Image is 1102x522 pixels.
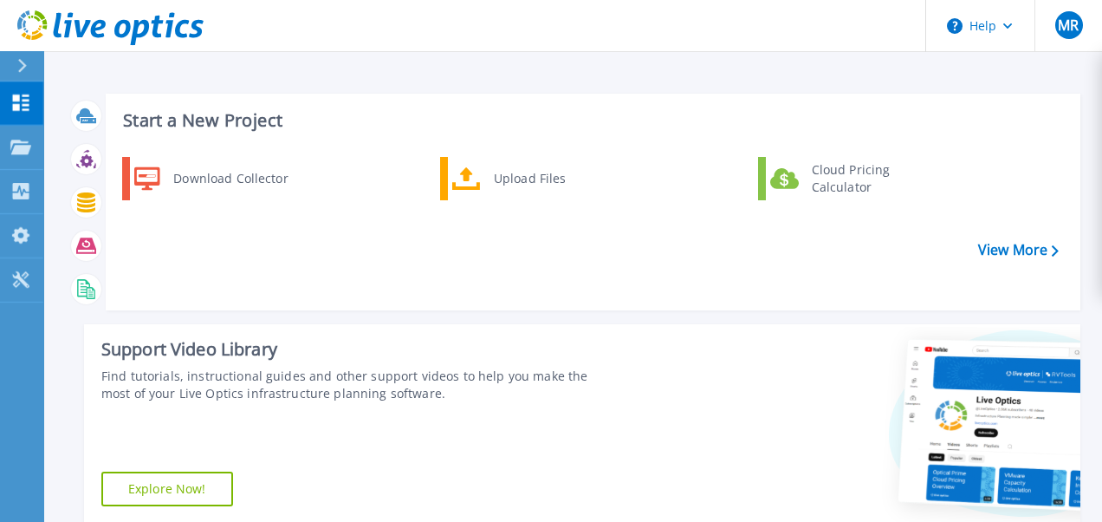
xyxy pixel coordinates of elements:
a: Download Collector [122,157,300,200]
div: Find tutorials, instructional guides and other support videos to help you make the most of your L... [101,368,619,402]
a: Explore Now! [101,472,233,506]
a: View More [978,242,1059,258]
div: Download Collector [165,161,295,196]
div: Support Video Library [101,338,619,361]
span: MR [1058,18,1079,32]
h3: Start a New Project [123,111,1058,130]
a: Cloud Pricing Calculator [758,157,936,200]
div: Cloud Pricing Calculator [803,161,931,196]
div: Upload Files [485,161,613,196]
a: Upload Files [440,157,618,200]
